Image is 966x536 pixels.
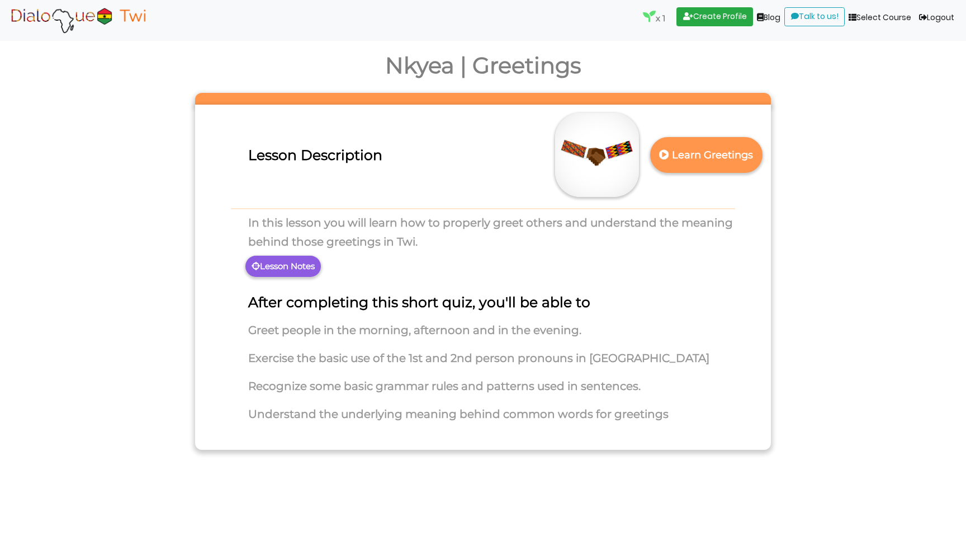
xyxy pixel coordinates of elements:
img: greetings.3fee7869.jpg [555,113,639,197]
a: Blog [753,7,784,29]
img: Brand [8,6,149,34]
h1: Lesson Description [203,147,763,163]
li: Recognize some basic grammar rules and patterns used in sentences. [203,378,763,406]
p: In this lesson you will learn how to properly greet others and understand the meaning behind thos... [203,213,763,251]
a: Create Profile [676,7,753,26]
a: Select Course [845,7,915,29]
h1: After completing this short quiz, you'll be able to [203,294,763,311]
li: Exercise the basic use of the 1st and 2nd person pronouns in [GEOGRAPHIC_DATA] [203,350,763,378]
button: Learn Greetings [650,137,763,172]
a: Talk to us! [784,7,845,26]
p: Learn Greetings [657,142,755,169]
li: Greet people in the morning, afternoon and in the evening. [203,322,763,350]
a: Logout [915,7,958,29]
p: x 1 [643,10,665,26]
button: Lesson Notes [245,256,321,277]
li: Understand the underlying meaning behind common words for greetings [203,406,763,434]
